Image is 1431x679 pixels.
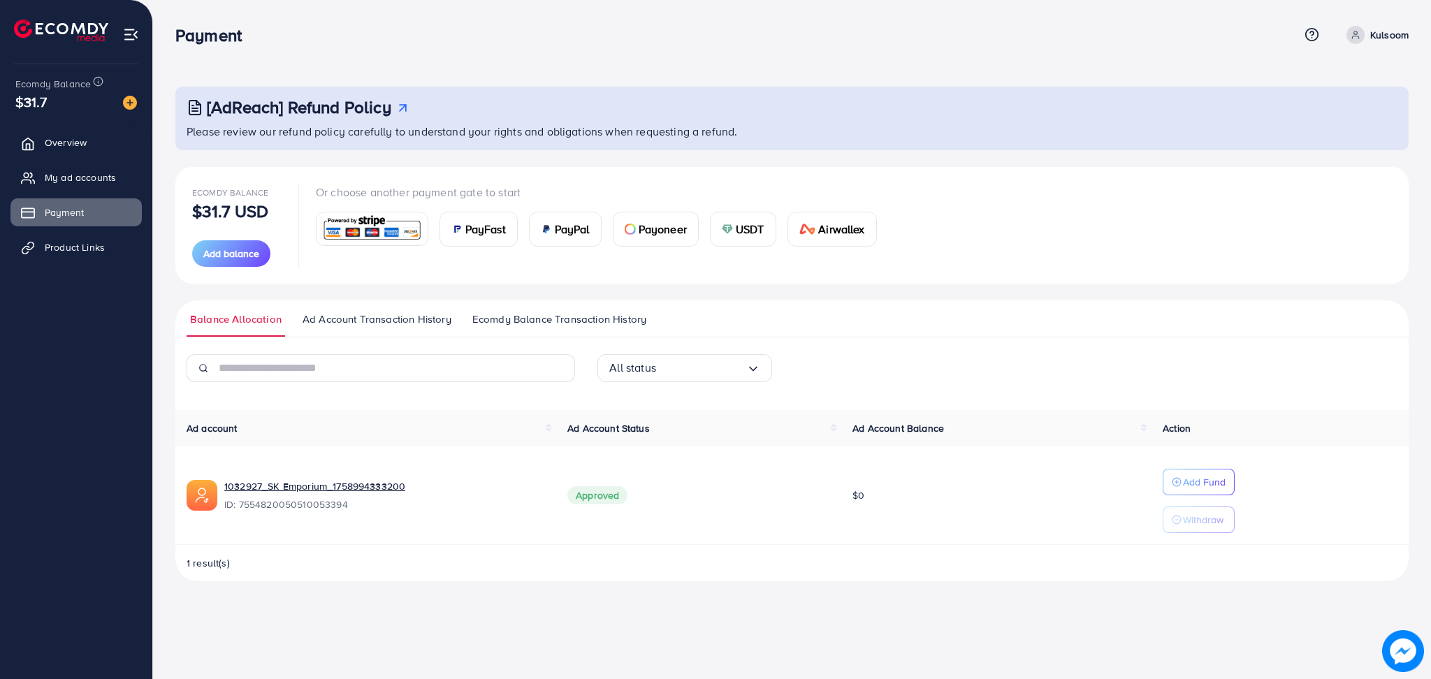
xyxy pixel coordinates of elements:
[316,212,428,246] a: card
[656,357,746,379] input: Search for option
[14,20,108,41] img: logo
[316,184,888,200] p: Or choose another payment gate to start
[451,224,463,235] img: card
[567,421,650,435] span: Ad Account Status
[1341,26,1409,44] a: Kulsoom
[1382,630,1424,672] img: image
[123,27,139,43] img: menu
[613,212,699,247] a: cardPayoneer
[1163,469,1235,495] button: Add Fund
[45,170,116,184] span: My ad accounts
[10,233,142,261] a: Product Links
[123,96,137,110] img: image
[1163,506,1235,533] button: Withdraw
[187,123,1400,140] p: Please review our refund policy carefully to understand your rights and obligations when requesti...
[10,198,142,226] a: Payment
[799,224,816,235] img: card
[1163,421,1191,435] span: Action
[45,240,105,254] span: Product Links
[440,212,518,247] a: cardPayFast
[639,221,687,238] span: Payoneer
[567,486,627,504] span: Approved
[303,312,451,327] span: Ad Account Transaction History
[597,354,772,382] div: Search for option
[15,92,47,112] span: $31.7
[192,187,268,198] span: Ecomdy Balance
[529,212,602,247] a: cardPayPal
[192,203,268,219] p: $31.7 USD
[1370,27,1409,43] p: Kulsoom
[472,312,646,327] span: Ecomdy Balance Transaction History
[224,479,405,493] a: 1032927_SK Emporium_1758994333200
[852,488,864,502] span: $0
[609,357,656,379] span: All status
[15,77,91,91] span: Ecomdy Balance
[736,221,764,238] span: USDT
[175,25,253,45] h3: Payment
[10,129,142,156] a: Overview
[45,136,87,149] span: Overview
[224,497,545,511] span: ID: 7554820050510053394
[722,224,733,235] img: card
[45,205,84,219] span: Payment
[1183,474,1226,490] p: Add Fund
[224,479,545,511] div: <span class='underline'>1032927_SK Emporium_1758994333200</span></br>7554820050510053394
[1183,511,1223,528] p: Withdraw
[203,247,259,261] span: Add balance
[818,221,864,238] span: Airwallex
[321,214,423,244] img: card
[187,480,217,511] img: ic-ads-acc.e4c84228.svg
[852,421,944,435] span: Ad Account Balance
[187,556,230,570] span: 1 result(s)
[787,212,877,247] a: cardAirwallex
[625,224,636,235] img: card
[192,240,270,267] button: Add balance
[10,163,142,191] a: My ad accounts
[190,312,282,327] span: Balance Allocation
[541,224,552,235] img: card
[465,221,506,238] span: PayFast
[207,97,391,117] h3: [AdReach] Refund Policy
[555,221,590,238] span: PayPal
[710,212,776,247] a: cardUSDT
[187,421,238,435] span: Ad account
